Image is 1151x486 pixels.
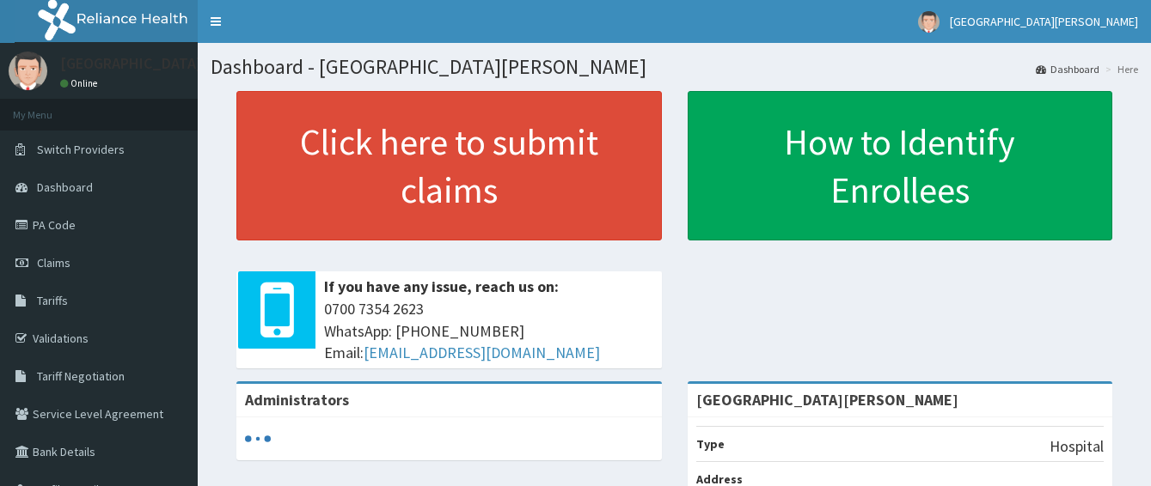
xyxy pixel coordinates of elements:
span: Tariff Negotiation [37,368,125,384]
img: User Image [918,11,940,33]
a: Online [60,77,101,89]
b: If you have any issue, reach us on: [324,276,559,296]
img: User Image [9,52,47,90]
svg: audio-loading [245,426,271,452]
span: [GEOGRAPHIC_DATA][PERSON_NAME] [950,14,1138,29]
b: Administrators [245,390,349,410]
span: Dashboard [37,179,93,195]
b: Type [696,436,725,452]
a: Dashboard [1036,62,1099,76]
h1: Dashboard - [GEOGRAPHIC_DATA][PERSON_NAME] [211,56,1138,78]
a: Click here to submit claims [236,91,662,240]
a: [EMAIL_ADDRESS][DOMAIN_NAME] [364,343,600,362]
p: Hospital [1050,435,1104,458]
p: [GEOGRAPHIC_DATA][PERSON_NAME] [60,56,315,71]
span: Tariffs [37,293,68,308]
span: Claims [37,255,70,270]
li: Here [1101,62,1138,76]
a: How to Identify Enrollees [688,91,1113,240]
span: Switch Providers [37,142,125,157]
span: 0700 7354 2623 WhatsApp: [PHONE_NUMBER] Email: [324,298,653,364]
strong: [GEOGRAPHIC_DATA][PERSON_NAME] [696,390,958,410]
